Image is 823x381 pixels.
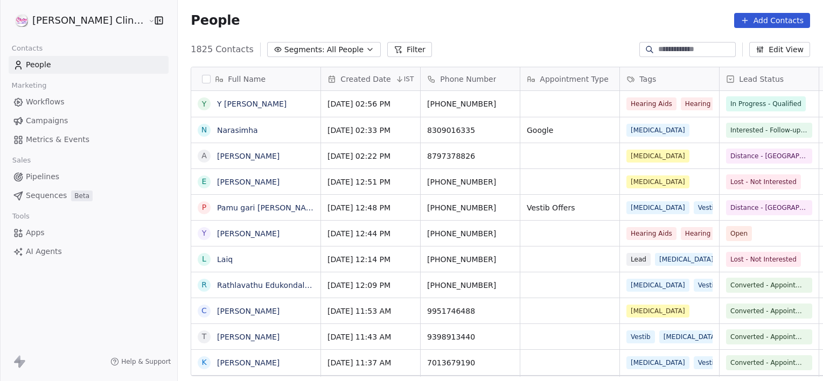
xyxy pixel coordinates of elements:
div: T [202,331,207,342]
span: [DATE] 12:44 PM [327,228,414,239]
span: Converted - Appointment [730,331,808,342]
span: Apps [26,227,45,238]
button: Filter [387,42,432,57]
span: [MEDICAL_DATA] [655,253,718,266]
span: [MEDICAL_DATA] [626,175,689,188]
span: Vestib [626,330,655,343]
a: Workflows [9,93,169,111]
span: Lead [626,253,651,266]
span: Tags [639,74,656,84]
div: Appointment Type [520,67,619,90]
span: [DATE] 12:14 PM [327,254,414,265]
div: Lead Status [720,67,819,90]
span: Distance - [GEOGRAPHIC_DATA] [730,202,808,213]
span: Help & Support [121,357,171,366]
a: People [9,56,169,74]
span: [MEDICAL_DATA] [626,124,689,137]
span: Marketing [7,77,51,94]
span: IST [404,75,414,83]
span: [DATE] 11:37 AM [327,357,414,368]
span: Created Date [340,74,390,84]
a: [PERSON_NAME] [217,358,280,367]
div: C [201,305,207,316]
div: A [202,150,207,161]
div: R [201,279,207,291]
span: Vestib Offers [527,202,613,213]
span: Converted - Appointment [730,306,808,316]
a: Metrics & Events [9,131,169,149]
div: Y [202,98,207,110]
span: Interested - Follow-up for Apt [730,125,808,136]
span: [PHONE_NUMBER] [427,228,513,239]
div: Y [202,228,207,239]
span: [PHONE_NUMBER] [427,254,513,265]
span: Beta [71,190,93,201]
span: Pipelines [26,171,59,182]
span: [DATE] 11:43 AM [327,331,414,342]
span: [MEDICAL_DATA] [626,279,689,292]
span: [DATE] 02:56 PM [327,98,414,109]
a: Campaigns [9,112,169,130]
img: RASYA-Clinic%20Circle%20icon%20Transparent.png [15,14,28,27]
div: Phone Number [421,67,520,90]
span: Appointment Type [540,74,608,84]
span: Converted - Appointment [730,357,808,368]
a: [PERSON_NAME] [217,178,280,186]
span: [PHONE_NUMBER] [427,98,513,109]
span: [DATE] 12:51 PM [327,177,414,187]
span: [DATE] 11:53 AM [327,306,414,316]
a: Help & Support [110,357,171,366]
div: grid [191,91,321,377]
span: Campaigns [26,115,68,126]
div: L [202,253,206,265]
span: Full Name [228,74,266,84]
span: 1825 Contacts [191,43,253,56]
span: Sequences [26,190,67,201]
span: [MEDICAL_DATA] [626,150,689,163]
span: [MEDICAL_DATA] [626,201,689,214]
span: Contacts [7,40,47,57]
div: N [201,124,207,136]
span: Vestib [694,279,722,292]
a: Pamu gari [PERSON_NAME] [217,203,320,212]
a: Apps [9,224,169,242]
span: Hearing [681,97,715,110]
a: [PERSON_NAME] [217,229,280,238]
span: 8309016335 [427,125,513,136]
span: Vestib [694,201,722,214]
div: Created DateIST [321,67,420,90]
span: Converted - Appointment [730,280,808,291]
a: Narasimha [217,126,258,135]
span: Segments: [284,44,325,55]
a: [PERSON_NAME] [217,307,280,315]
a: AI Agents [9,243,169,260]
a: Rathlavathu Edukondalunaik [217,281,325,290]
span: Workflows [26,96,65,108]
span: Hearing [681,227,715,240]
span: [DATE] 12:48 PM [327,202,414,213]
span: [PHONE_NUMBER] [427,202,513,213]
span: Lost - Not Interested [730,254,797,265]
a: Laiq [217,255,233,264]
div: Tags [620,67,719,90]
span: [MEDICAL_DATA] [626,356,689,369]
span: 8797378826 [427,151,513,161]
span: All People [327,44,364,55]
span: 9398913440 [427,331,513,342]
span: [MEDICAL_DATA] [659,330,722,343]
a: [PERSON_NAME] [217,333,280,341]
a: [PERSON_NAME] [217,152,280,160]
a: Y [PERSON_NAME] [217,100,287,108]
span: [DATE] 12:09 PM [327,280,414,291]
span: [DATE] 02:33 PM [327,125,414,136]
span: [DATE] 02:22 PM [327,151,414,161]
button: Edit View [749,42,810,57]
span: Open [730,228,748,239]
div: K [202,357,207,368]
span: 7013679190 [427,357,513,368]
span: In Progress - Qualified [730,98,801,109]
span: People [191,12,240,29]
span: Vestib [694,356,722,369]
div: E [202,176,207,187]
span: 9951746488 [427,306,513,316]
